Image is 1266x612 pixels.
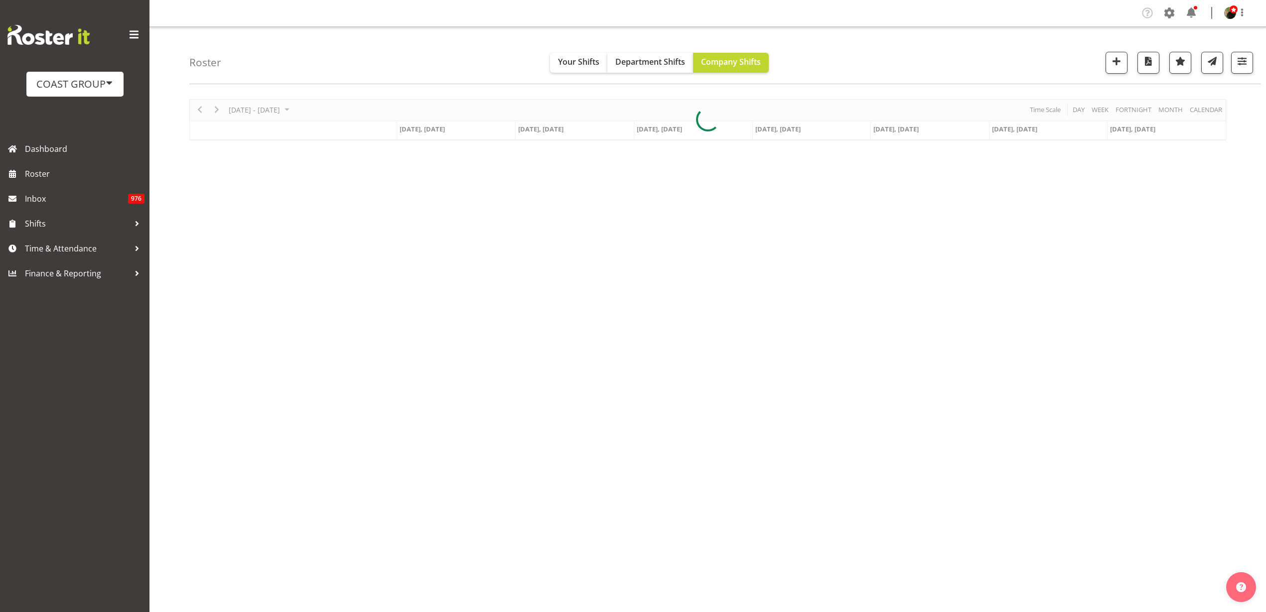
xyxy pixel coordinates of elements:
button: Filter Shifts [1231,52,1253,74]
span: 976 [128,194,144,204]
span: Time & Attendance [25,241,130,256]
span: Shifts [25,216,130,231]
button: Your Shifts [550,53,607,73]
span: Dashboard [25,141,144,156]
span: Finance & Reporting [25,266,130,281]
span: Company Shifts [701,56,761,67]
img: Rosterit website logo [7,25,90,45]
div: COAST GROUP [36,77,114,92]
span: Roster [25,166,144,181]
h4: Roster [189,57,221,68]
span: Department Shifts [615,56,685,67]
img: micah-hetrick73ebaf9e9aacd948a3fc464753b70555.png [1224,7,1236,19]
span: Your Shifts [558,56,599,67]
button: Department Shifts [607,53,693,73]
button: Download a PDF of the roster according to the set date range. [1137,52,1159,74]
button: Add a new shift [1106,52,1127,74]
span: Inbox [25,191,128,206]
button: Company Shifts [693,53,769,73]
button: Send a list of all shifts for the selected filtered period to all rostered employees. [1201,52,1223,74]
img: help-xxl-2.png [1236,582,1246,592]
button: Highlight an important date within the roster. [1169,52,1191,74]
